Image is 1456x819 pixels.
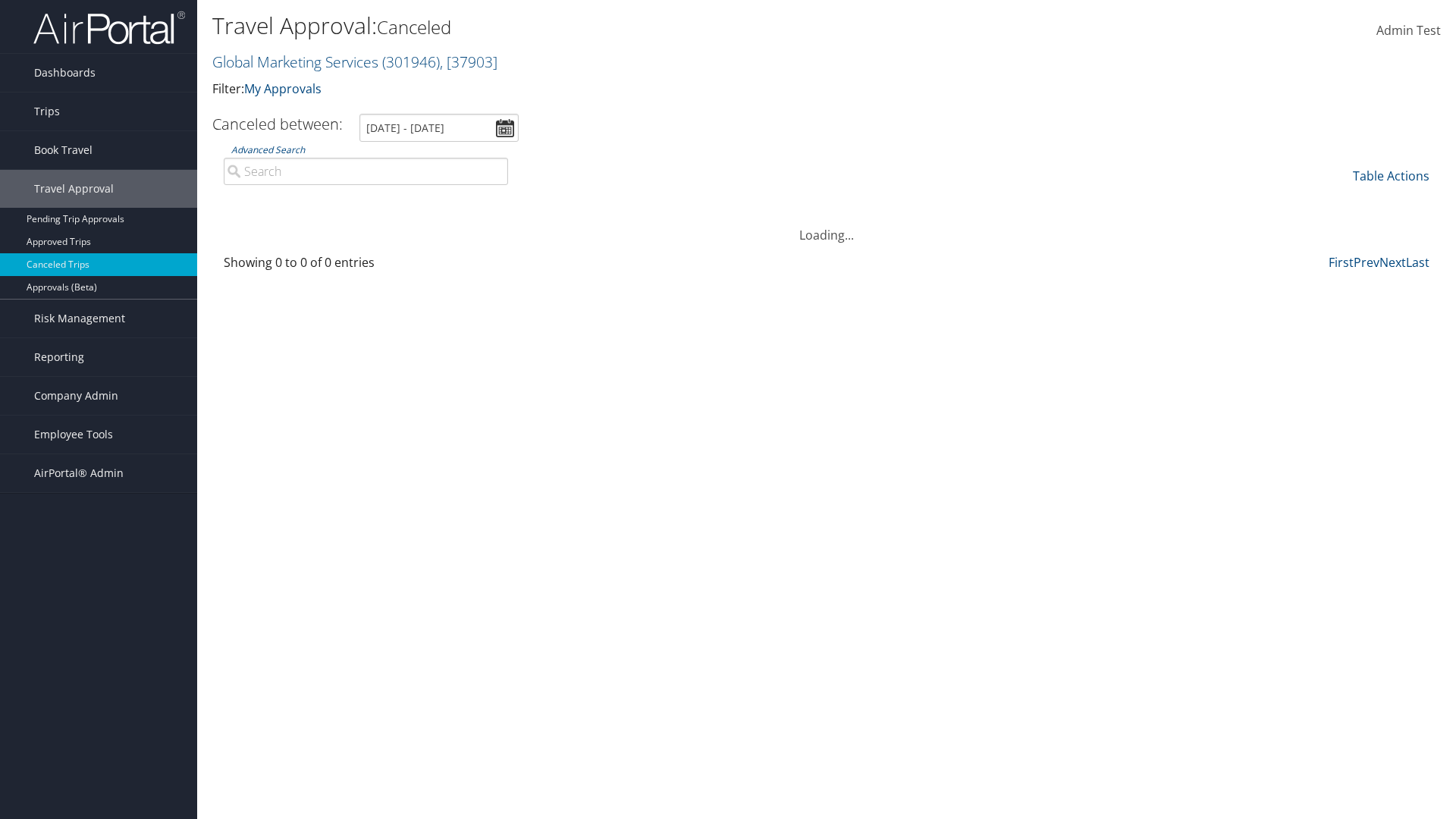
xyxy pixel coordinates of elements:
[231,143,305,156] a: Advanced Search
[212,208,1441,244] div: Loading...
[359,114,519,142] input: [DATE] - [DATE]
[440,52,497,72] span: , [ 37903 ]
[34,454,124,492] span: AirPortal® Admin
[34,54,96,92] span: Dashboards
[377,14,451,39] small: Canceled
[212,10,1031,42] h1: Travel Approval:
[224,253,508,279] div: Showing 0 to 0 of 0 entries
[1329,254,1354,271] a: First
[224,158,508,185] input: Advanced Search
[34,300,125,337] span: Risk Management
[1379,254,1406,271] a: Next
[34,338,84,376] span: Reporting
[212,80,1031,99] p: Filter:
[1354,254,1379,271] a: Prev
[244,80,322,97] a: My Approvals
[382,52,440,72] span: ( 301946 )
[34,93,60,130] span: Trips
[34,131,93,169] span: Book Travel
[212,114,343,134] h3: Canceled between:
[34,170,114,208] span: Travel Approval
[33,10,185,45] img: airportal-logo.png
[34,377,118,415] span: Company Admin
[1376,8,1441,55] a: Admin Test
[34,416,113,453] span: Employee Tools
[1353,168,1429,184] a: Table Actions
[1406,254,1429,271] a: Last
[212,52,497,72] a: Global Marketing Services
[1376,22,1441,39] span: Admin Test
